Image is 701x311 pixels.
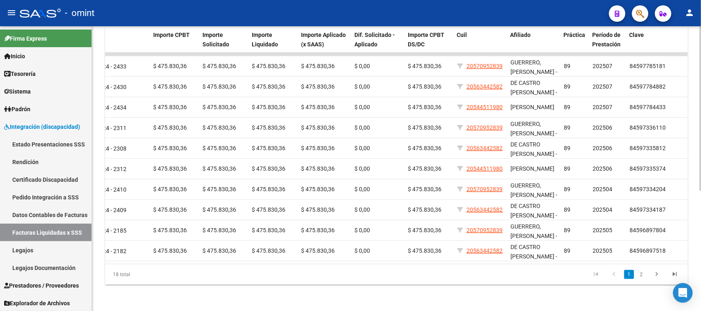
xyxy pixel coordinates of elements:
span: Práctica [564,32,586,38]
span: $ 0,00 [354,124,370,131]
span: 84597785181 [630,63,666,69]
datatable-header-cell: Importe Liquidado [248,26,298,62]
span: 20544511980 [467,104,503,110]
span: $ 475.830,36 [202,63,236,69]
span: $ 475.830,36 [252,83,285,90]
span: $ 0,00 [354,247,370,254]
datatable-header-cell: Importe CPBT [150,26,199,62]
span: $ 475.830,36 [252,206,285,213]
span: $ 475.830,36 [252,63,285,69]
span: $ 475.830,36 [252,186,285,192]
mat-icon: person [685,8,694,18]
span: 89 [564,83,570,90]
div: 18 total [105,264,220,285]
span: $ 475.830,36 [153,124,187,131]
span: 89 [564,206,570,213]
span: $ 475.830,36 [301,165,335,172]
datatable-header-cell: Práctica [561,26,589,62]
span: DE CASTRO [PERSON_NAME] - [510,141,557,157]
datatable-header-cell: Importe Solicitado [199,26,248,62]
span: Período de Prestación [593,32,621,48]
span: $ 475.830,36 [202,165,236,172]
span: 89 [564,186,570,192]
li: page 2 [635,268,648,281]
span: Prestadores / Proveedores [4,281,79,290]
datatable-header-cell: Cuil [454,26,507,62]
span: $ 475.830,36 [301,206,335,213]
span: Cuil [457,32,467,38]
span: Integración (discapacidad) [4,122,80,131]
span: $ 475.830,36 [202,145,236,151]
span: 89 [564,227,570,233]
span: DE CASTRO [PERSON_NAME] - [510,80,557,96]
span: GUERRERO, [PERSON_NAME] - [510,223,557,239]
span: 202506 [593,165,612,172]
span: 202505 [593,247,612,254]
div: Open Intercom Messenger [673,283,693,303]
span: 20563442582 [467,145,503,151]
span: 89 [564,63,570,69]
span: $ 475.830,36 [301,145,335,151]
span: 20570952839 [467,186,503,192]
a: go to previous page [606,270,622,279]
datatable-header-cell: Importe CPBT DS/DC [405,26,454,62]
span: $ 475.830,36 [202,186,236,192]
span: $ 475.830,36 [301,83,335,90]
span: $ 475.830,36 [408,206,441,213]
span: $ 475.830,36 [153,247,187,254]
span: $ 0,00 [354,63,370,69]
span: 202507 [593,63,612,69]
span: $ 475.830,36 [252,145,285,151]
a: 1 [624,270,634,279]
span: Tesorería [4,69,36,78]
datatable-header-cell: Período de Prestación [589,26,626,62]
span: 89 [564,104,570,110]
span: 20570952839 [467,227,503,233]
span: [PERSON_NAME] [510,104,554,110]
span: $ 475.830,36 [252,124,285,131]
span: Dif. Solicitado - Aplicado [354,32,395,48]
span: $ 475.830,36 [252,165,285,172]
span: $ 475.830,36 [202,247,236,254]
span: [PERSON_NAME] [510,165,554,172]
datatable-header-cell: Importe Aplicado (x SAAS) [298,26,351,62]
span: DE CASTRO [PERSON_NAME] - [510,244,557,260]
span: GUERRERO, [PERSON_NAME] - [510,59,557,75]
span: Importe CPBT [153,32,190,38]
span: $ 475.830,36 [408,145,441,151]
span: $ 475.830,36 [153,186,187,192]
span: Importe Liquidado [252,32,278,48]
span: Afiliado [510,32,531,38]
span: 20563442582 [467,247,503,254]
li: page 1 [623,268,635,281]
span: 89 [564,124,570,131]
a: go to next page [649,270,664,279]
span: 202504 [593,186,612,192]
span: $ 475.830,36 [153,227,187,233]
datatable-header-cell: Clave [626,26,688,62]
span: Sistema [4,87,31,96]
span: - omint [65,4,94,22]
span: $ 475.830,36 [301,186,335,192]
span: 202507 [593,83,612,90]
span: 84597335812 [630,145,666,151]
span: 20570952839 [467,63,503,69]
span: 84597334204 [630,186,666,192]
span: $ 0,00 [354,104,370,110]
a: go to first page [588,270,604,279]
span: $ 475.830,36 [408,124,441,131]
datatable-header-cell: Afiliado [507,26,561,62]
span: $ 475.830,36 [153,206,187,213]
span: DE CASTRO [PERSON_NAME] - [510,203,557,219]
span: $ 475.830,36 [202,83,236,90]
mat-icon: menu [7,8,16,18]
span: $ 0,00 [354,165,370,172]
span: GUERRERO, [PERSON_NAME] - [510,182,557,198]
span: Padrón [4,105,30,114]
span: 84596897804 [630,227,666,233]
span: 20563442582 [467,206,503,213]
span: $ 475.830,36 [252,247,285,254]
span: 89 [564,247,570,254]
span: $ 475.830,36 [202,124,236,131]
span: $ 475.830,36 [408,83,441,90]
